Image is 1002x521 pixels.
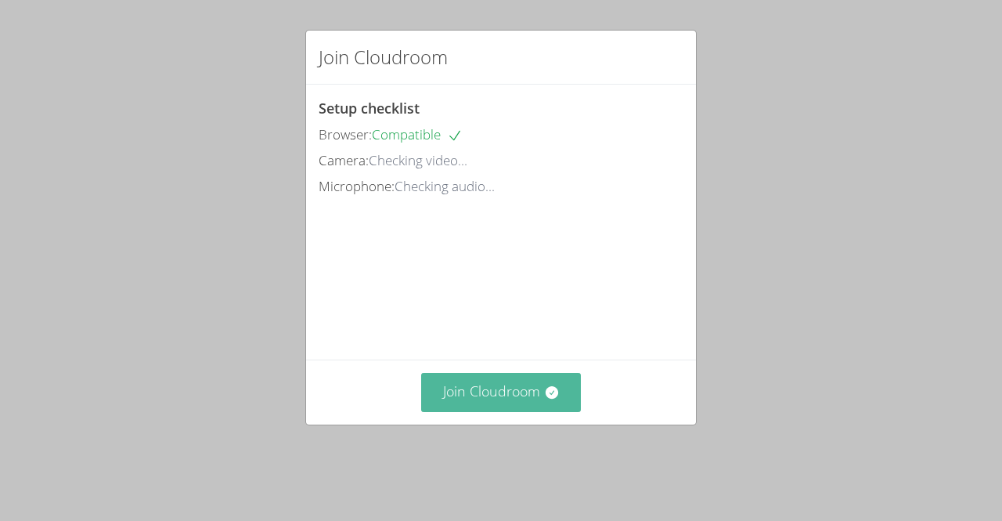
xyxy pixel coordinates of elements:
[395,177,495,195] span: Checking audio...
[319,151,369,169] span: Camera:
[319,99,420,118] span: Setup checklist
[421,373,582,411] button: Join Cloudroom
[319,125,372,143] span: Browser:
[319,43,448,71] h2: Join Cloudroom
[372,125,463,143] span: Compatible
[319,177,395,195] span: Microphone:
[369,151,467,169] span: Checking video...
